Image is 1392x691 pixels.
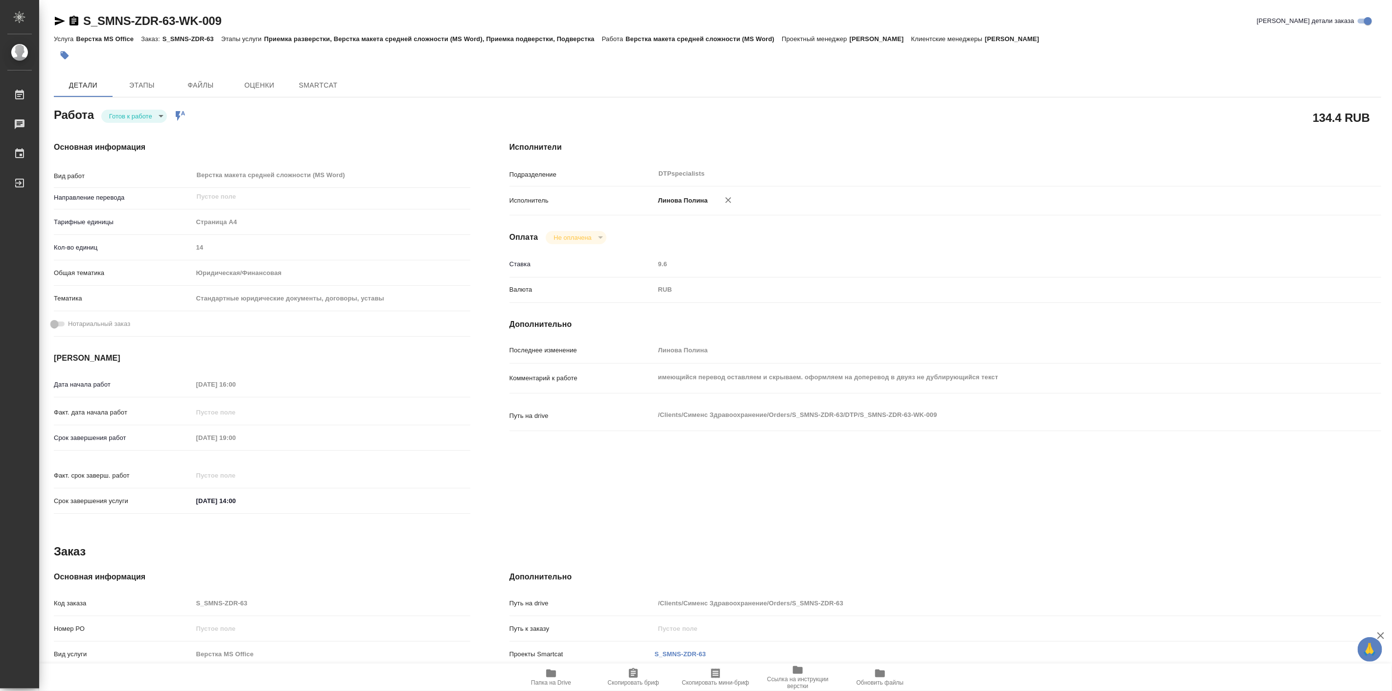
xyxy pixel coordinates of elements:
div: Стандартные юридические документы, договоры, уставы [193,290,470,307]
span: Ссылка на инструкции верстки [763,676,833,690]
h2: 134.4 RUB [1313,109,1370,126]
input: Пустое поле [193,622,470,636]
p: S_SMNS-ZDR-63 [162,35,221,43]
input: Пустое поле [196,191,447,203]
input: Пустое поле [655,622,1309,636]
span: Оценки [236,79,283,92]
span: 🙏 [1362,639,1378,660]
span: Папка на Drive [531,679,571,686]
input: Пустое поле [193,405,278,419]
p: Услуга [54,35,76,43]
button: Обновить файлы [839,664,921,691]
button: Скопировать ссылку для ЯМессенджера [54,15,66,27]
span: Скопировать мини-бриф [682,679,749,686]
button: 🙏 [1358,637,1382,662]
span: [PERSON_NAME] детали заказа [1257,16,1354,26]
div: Готов к работе [546,231,606,244]
input: Пустое поле [193,240,470,254]
p: Срок завершения услуги [54,496,193,506]
h4: Дополнительно [510,319,1381,330]
textarea: /Clients/Сименс Здравоохранение/Orders/S_SMNS-ZDR-63/DTP/S_SMNS-ZDR-63-WK-009 [655,407,1309,423]
span: Детали [60,79,107,92]
p: Факт. срок заверш. работ [54,471,193,481]
p: Вид работ [54,171,193,181]
button: Готов к работе [106,112,155,120]
p: Код заказа [54,599,193,608]
p: Номер РО [54,624,193,634]
button: Добавить тэг [54,45,75,66]
h4: Исполнители [510,141,1381,153]
button: Удалить исполнителя [718,189,739,211]
input: ✎ Введи что-нибудь [193,494,278,508]
input: Пустое поле [655,343,1309,357]
button: Скопировать бриф [592,664,674,691]
button: Скопировать ссылку [68,15,80,27]
p: Тарифные единицы [54,217,193,227]
input: Пустое поле [193,377,278,392]
h4: Оплата [510,231,538,243]
span: Нотариальный заказ [68,319,130,329]
div: Готов к работе [101,110,167,123]
p: Приемка разверстки, Верстка макета средней сложности (MS Word), Приемка подверстки, Подверстка [264,35,602,43]
p: Кол-во единиц [54,243,193,253]
p: Верстка макета средней сложности (MS Word) [626,35,782,43]
p: Исполнитель [510,196,655,206]
p: Тематика [54,294,193,303]
p: Этапы услуги [221,35,264,43]
input: Пустое поле [193,431,278,445]
h4: [PERSON_NAME] [54,352,470,364]
input: Пустое поле [193,596,470,610]
p: Ставка [510,259,655,269]
div: RUB [655,281,1309,298]
h4: Основная информация [54,141,470,153]
div: Страница А4 [193,214,470,230]
button: Папка на Drive [510,664,592,691]
p: Общая тематика [54,268,193,278]
span: Обновить файлы [857,679,904,686]
p: Последнее изменение [510,345,655,355]
span: Этапы [118,79,165,92]
p: Линова Полина [655,196,708,206]
button: Ссылка на инструкции верстки [757,664,839,691]
p: Дата начала работ [54,380,193,390]
p: Верстка MS Office [76,35,141,43]
p: Валюта [510,285,655,295]
input: Пустое поле [193,468,278,483]
span: Файлы [177,79,224,92]
p: Клиентские менеджеры [911,35,985,43]
p: Комментарий к работе [510,373,655,383]
p: [PERSON_NAME] [985,35,1046,43]
h2: Заказ [54,544,86,559]
p: Путь к заказу [510,624,655,634]
p: Путь на drive [510,411,655,421]
p: Срок завершения работ [54,433,193,443]
a: S_SMNS-ZDR-63-WK-009 [83,14,222,27]
h4: Дополнительно [510,571,1381,583]
p: [PERSON_NAME] [850,35,911,43]
button: Скопировать мини-бриф [674,664,757,691]
input: Пустое поле [655,257,1309,271]
h4: Основная информация [54,571,470,583]
p: Подразделение [510,170,655,180]
input: Пустое поле [193,647,470,661]
span: SmartCat [295,79,342,92]
a: S_SMNS-ZDR-63 [655,650,706,658]
input: Пустое поле [655,596,1309,610]
p: Проектный менеджер [782,35,849,43]
p: Проекты Smartcat [510,649,655,659]
textarea: имеющийся перевод оставляем и скрываем. оформляем на доперевод в двуяз не дублирующийся текст [655,369,1309,386]
p: Факт. дата начала работ [54,408,193,417]
p: Направление перевода [54,193,193,203]
button: Не оплачена [551,233,594,242]
p: Работа [602,35,626,43]
p: Заказ: [141,35,162,43]
div: Юридическая/Финансовая [193,265,470,281]
p: Путь на drive [510,599,655,608]
span: Скопировать бриф [607,679,659,686]
h2: Работа [54,105,94,123]
p: Вид услуги [54,649,193,659]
